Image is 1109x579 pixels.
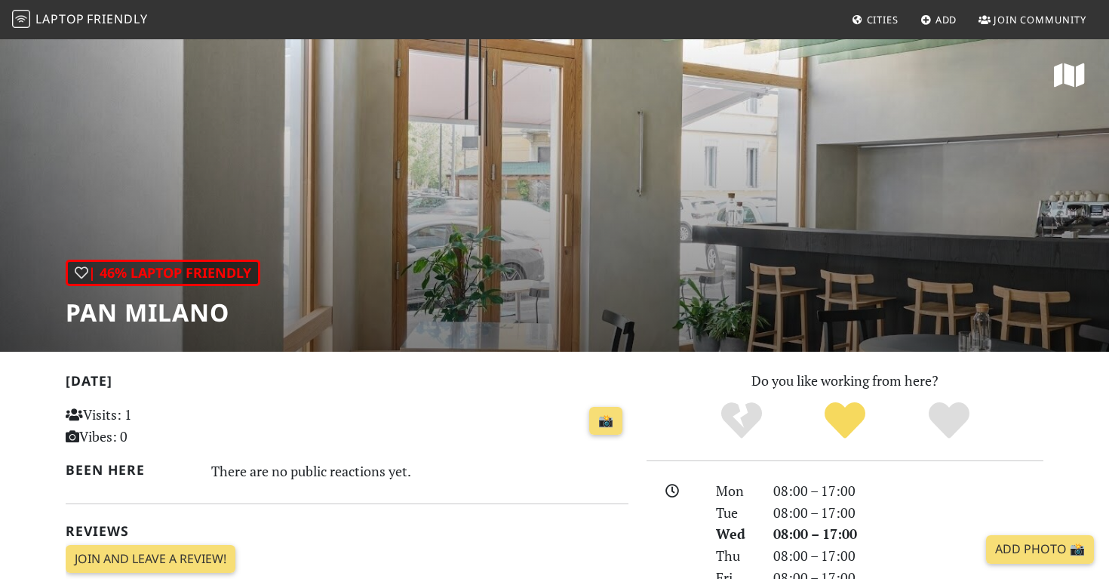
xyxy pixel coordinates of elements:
a: 📸 [589,407,622,436]
span: Laptop [35,11,84,27]
div: Tue [707,502,764,524]
a: Cities [846,6,905,33]
div: | 46% Laptop Friendly [66,260,260,286]
a: Add Photo 📸 [986,535,1094,564]
div: 08:00 – 17:00 [764,480,1052,502]
h2: Been here [66,462,193,478]
div: 08:00 – 17:00 [764,502,1052,524]
span: Add [935,13,957,26]
h2: Reviews [66,523,628,539]
div: Yes [793,400,897,442]
p: Visits: 1 Vibes: 0 [66,404,241,448]
img: LaptopFriendly [12,10,30,28]
a: Join and leave a review! [66,545,235,574]
div: There are no public reactions yet. [211,459,629,483]
h1: Pan Milano [66,298,260,327]
h2: [DATE] [66,373,628,395]
p: Do you like working from here? [647,370,1043,392]
div: Mon [707,480,764,502]
a: LaptopFriendly LaptopFriendly [12,7,148,33]
div: 08:00 – 17:00 [764,523,1052,545]
div: Definitely! [897,400,1001,442]
span: Cities [867,13,899,26]
div: Thu [707,545,764,567]
div: 08:00 – 17:00 [764,545,1052,567]
span: Join Community [994,13,1086,26]
div: No [690,400,794,442]
div: Wed [707,523,764,545]
a: Add [914,6,963,33]
span: Friendly [87,11,147,27]
a: Join Community [972,6,1092,33]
